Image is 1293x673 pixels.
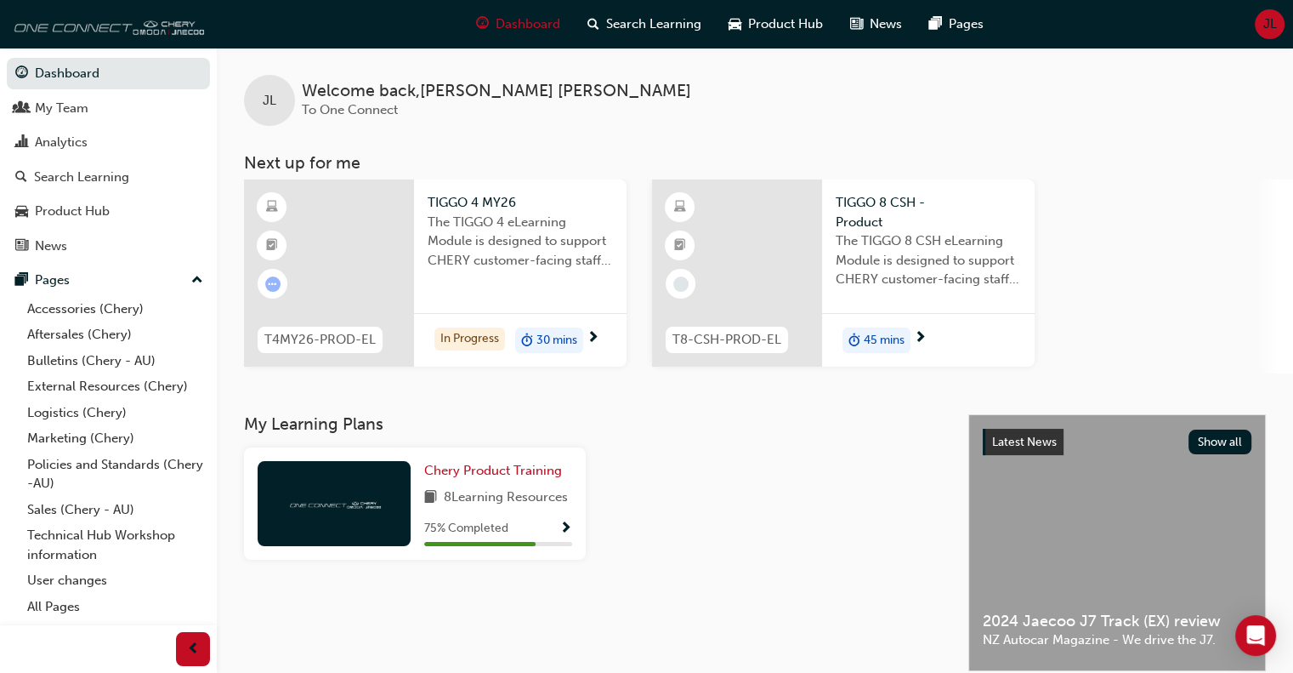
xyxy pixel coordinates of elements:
[496,14,560,34] span: Dashboard
[674,235,686,257] span: booktick-icon
[20,296,210,322] a: Accessories (Chery)
[244,414,941,434] h3: My Learning Plans
[20,567,210,594] a: User changes
[7,231,210,262] a: News
[559,522,572,537] span: Show Progress
[587,14,599,35] span: search-icon
[263,91,276,111] span: JL
[929,14,942,35] span: pages-icon
[587,331,599,346] span: next-icon
[836,231,1021,289] span: The TIGGO 8 CSH eLearning Module is designed to support CHERY customer-facing staff with the prod...
[15,204,28,220] span: car-icon
[187,639,200,660] span: prev-icon
[9,7,204,41] img: oneconnect
[266,235,278,257] span: booktick-icon
[428,193,613,213] span: TIGGO 4 MY26
[983,630,1251,650] span: NZ Autocar Magazine - We drive the J7.
[983,429,1251,456] a: Latest NewsShow all
[1188,430,1252,454] button: Show all
[7,58,210,89] a: Dashboard
[424,463,562,478] span: Chery Product Training
[7,265,210,296] button: Pages
[7,196,210,227] a: Product Hub
[244,180,627,367] a: T4MY26-PROD-ELTIGGO 4 MY26The TIGGO 4 eLearning Module is designed to support CHERY customer-faci...
[428,213,613,271] span: The TIGGO 4 eLearning Module is designed to support CHERY customer-facing staff with the product ...
[34,168,129,187] div: Search Learning
[914,331,927,346] span: next-icon
[673,277,689,292] span: learningRecordVerb_NONE-icon
[302,102,398,117] span: To One Connect
[674,197,686,219] span: learningResourceType_ELEARNING-icon
[15,170,27,185] span: search-icon
[266,197,278,219] span: learningResourceType_ELEARNING-icon
[35,99,88,118] div: My Team
[15,273,28,288] span: pages-icon
[836,7,916,42] a: news-iconNews
[15,239,28,254] span: news-icon
[264,330,376,350] span: T4MY26-PROD-EL
[848,329,860,351] span: duration-icon
[7,54,210,265] button: DashboardMy TeamAnalyticsSearch LearningProduct HubNews
[1255,9,1284,39] button: JL
[715,7,836,42] a: car-iconProduct Hub
[20,322,210,348] a: Aftersales (Chery)
[424,488,437,509] span: book-icon
[983,612,1251,631] span: 2024 Jaecoo J7 Track (EX) review
[992,435,1057,449] span: Latest News
[35,133,88,152] div: Analytics
[462,7,574,42] a: guage-iconDashboard
[7,162,210,193] a: Search Learning
[35,202,110,221] div: Product Hub
[870,14,902,34] span: News
[20,425,210,452] a: Marketing (Chery)
[15,135,28,151] span: chart-icon
[287,495,381,511] img: oneconnect
[1263,14,1277,34] span: JL
[424,461,569,481] a: Chery Product Training
[265,277,281,292] span: learningRecordVerb_ATTEMPT-icon
[20,374,210,400] a: External Resources (Chery)
[748,14,823,34] span: Product Hub
[424,519,508,539] span: 75 % Completed
[574,7,715,42] a: search-iconSearch Learning
[20,400,210,426] a: Logistics (Chery)
[7,127,210,158] a: Analytics
[20,348,210,374] a: Bulletins (Chery - AU)
[521,329,533,351] span: duration-icon
[729,14,741,35] span: car-icon
[15,66,28,82] span: guage-icon
[476,14,489,35] span: guage-icon
[652,180,1035,367] a: T8-CSH-PROD-ELTIGGO 8 CSH - ProductThe TIGGO 8 CSH eLearning Module is designed to support CHERY ...
[7,93,210,124] a: My Team
[916,7,997,42] a: pages-iconPages
[191,270,203,292] span: up-icon
[20,594,210,620] a: All Pages
[536,331,577,351] span: 30 mins
[20,497,210,523] a: Sales (Chery - AU)
[35,271,70,290] div: Pages
[1235,615,1276,656] div: Open Intercom Messenger
[672,330,781,350] span: T8-CSH-PROD-EL
[15,101,28,117] span: people-icon
[836,193,1021,231] span: TIGGO 8 CSH - Product
[35,237,67,256] div: News
[434,328,505,351] div: In Progress
[949,14,984,34] span: Pages
[850,14,863,35] span: news-icon
[217,153,1293,173] h3: Next up for me
[20,452,210,497] a: Policies and Standards (Chery -AU)
[302,82,691,101] span: Welcome back , [PERSON_NAME] [PERSON_NAME]
[864,331,905,351] span: 45 mins
[20,522,210,567] a: Technical Hub Workshop information
[606,14,701,34] span: Search Learning
[559,518,572,539] button: Show Progress
[968,414,1266,671] a: Latest NewsShow all2024 Jaecoo J7 Track (EX) reviewNZ Autocar Magazine - We drive the J7.
[444,488,568,509] span: 8 Learning Resources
